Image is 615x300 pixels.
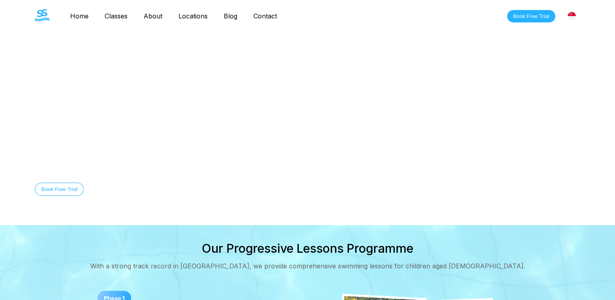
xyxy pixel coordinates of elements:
a: Home [62,12,97,20]
div: Our Progressive Lessons Programme [202,241,413,256]
button: Discover Our Story [92,183,150,196]
a: About [136,12,170,20]
div: Welcome to The Swim Starter [35,112,457,118]
div: With a strong track record in [GEOGRAPHIC_DATA], we provide comprehensive swimming lessons for ch... [90,262,525,270]
img: The Swim Starter Logo [35,9,49,21]
a: Blog [216,12,245,20]
div: Equip your child with essential swimming skills for lifelong safety and confidence in water. [35,163,457,170]
div: [GEOGRAPHIC_DATA] [563,8,580,24]
a: Classes [97,12,136,20]
img: Singapore [568,12,576,20]
div: Swimming Lessons in [GEOGRAPHIC_DATA] [35,131,457,151]
button: Book Free Trial [35,183,84,196]
a: Contact [245,12,285,20]
a: Locations [170,12,216,20]
button: Book Free Trial [507,10,555,22]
